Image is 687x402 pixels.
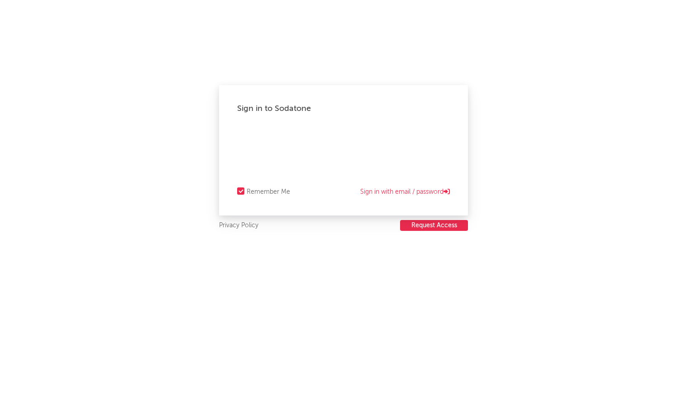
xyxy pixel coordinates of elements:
[400,220,468,231] button: Request Access
[247,187,290,197] div: Remember Me
[237,103,450,114] div: Sign in to Sodatone
[219,220,258,231] a: Privacy Policy
[360,187,450,197] a: Sign in with email / password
